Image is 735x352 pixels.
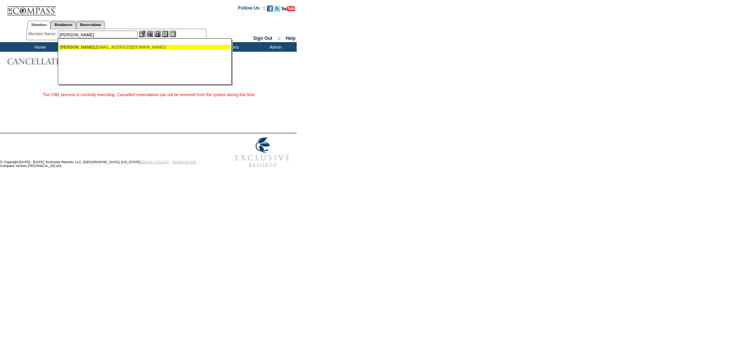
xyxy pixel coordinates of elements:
a: Sign Out [253,36,272,41]
img: Cancellation Wish List Reservation Removal [4,54,234,69]
img: Subscribe to our YouTube Channel [281,6,295,11]
img: Follow us on Twitter [274,5,280,11]
td: Follow Us :: [238,5,265,14]
a: Help [286,36,296,41]
a: Members [28,21,51,29]
img: b_edit.gif [139,31,145,37]
a: Residences [51,21,76,29]
img: Become our fan on Facebook [267,5,273,11]
span: [PERSON_NAME] [60,45,94,49]
td: Admin [253,42,297,52]
div: ([EMAIL_ADDRESS][DOMAIN_NAME]) [60,45,229,49]
td: Home [17,42,61,52]
a: Follow us on Twitter [274,8,280,12]
img: View [147,31,153,37]
span: The CWL process is currently executing. Cancelled reservations can not be removed from the system... [43,92,256,97]
a: Reservations [76,21,105,29]
img: b_calculator.gif [170,31,176,37]
a: Subscribe to our YouTube Channel [281,8,295,12]
div: Member Name: [28,31,58,37]
img: Reservations [162,31,168,37]
img: Impersonate [154,31,161,37]
span: :: [278,36,281,41]
a: TERMS OF USE [172,160,196,164]
a: Become our fan on Facebook [267,8,273,12]
a: PRIVACY POLICY [141,160,169,164]
img: Exclusive Resorts [228,133,297,172]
